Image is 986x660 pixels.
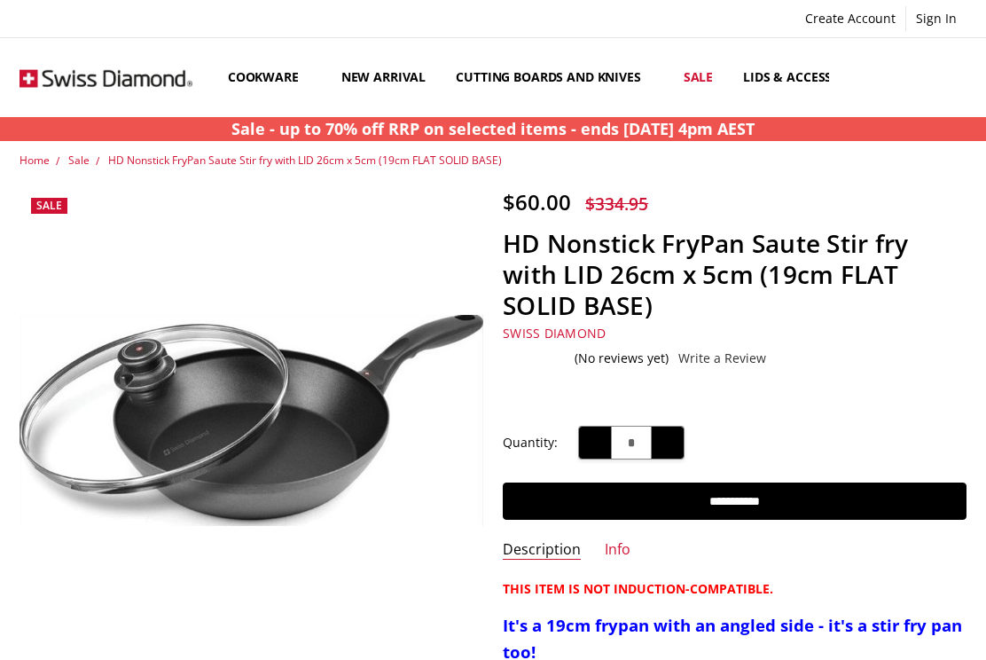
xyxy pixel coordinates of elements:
[503,325,606,342] a: Swiss Diamond
[213,38,326,117] a: Cookware
[585,192,648,216] span: $334.95
[441,38,669,117] a: Cutting boards and knives
[231,118,755,139] strong: Sale - up to 70% off RRP on selected items - ends [DATE] 4pm AEST
[503,580,773,597] strong: THIS ITEM IS NOT INDUCTION-COMPATIBLE.
[728,38,895,117] a: Lids & Accessories
[503,187,571,216] span: $60.00
[326,38,441,117] a: New arrival
[669,38,728,117] a: Sale
[605,540,630,561] a: Info
[503,228,966,321] h1: HD Nonstick FryPan Saute Stir fry with LID 26cm x 5cm (19cm FLAT SOLID BASE)
[108,153,502,168] a: HD Nonstick FryPan Saute Stir fry with LID 26cm x 5cm (19cm FLAT SOLID BASE)
[36,198,62,213] span: Sale
[795,6,905,31] a: Create Account
[678,351,766,365] a: Write a Review
[575,351,669,365] span: (No reviews yet)
[20,315,482,527] img: HD Nonstick FryPan Saute Stir fry with LID 26cm x 5cm (19cm FLAT SOLID BASE)
[20,43,192,113] img: Free Shipping On Every Order
[68,153,90,168] a: Sale
[503,540,581,561] a: Description
[906,6,966,31] a: Sign In
[20,153,50,168] a: Home
[20,189,482,652] a: HD Nonstick FryPan Saute Stir fry with LID 26cm x 5cm (19cm FLAT SOLID BASE)
[503,433,558,452] label: Quantity:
